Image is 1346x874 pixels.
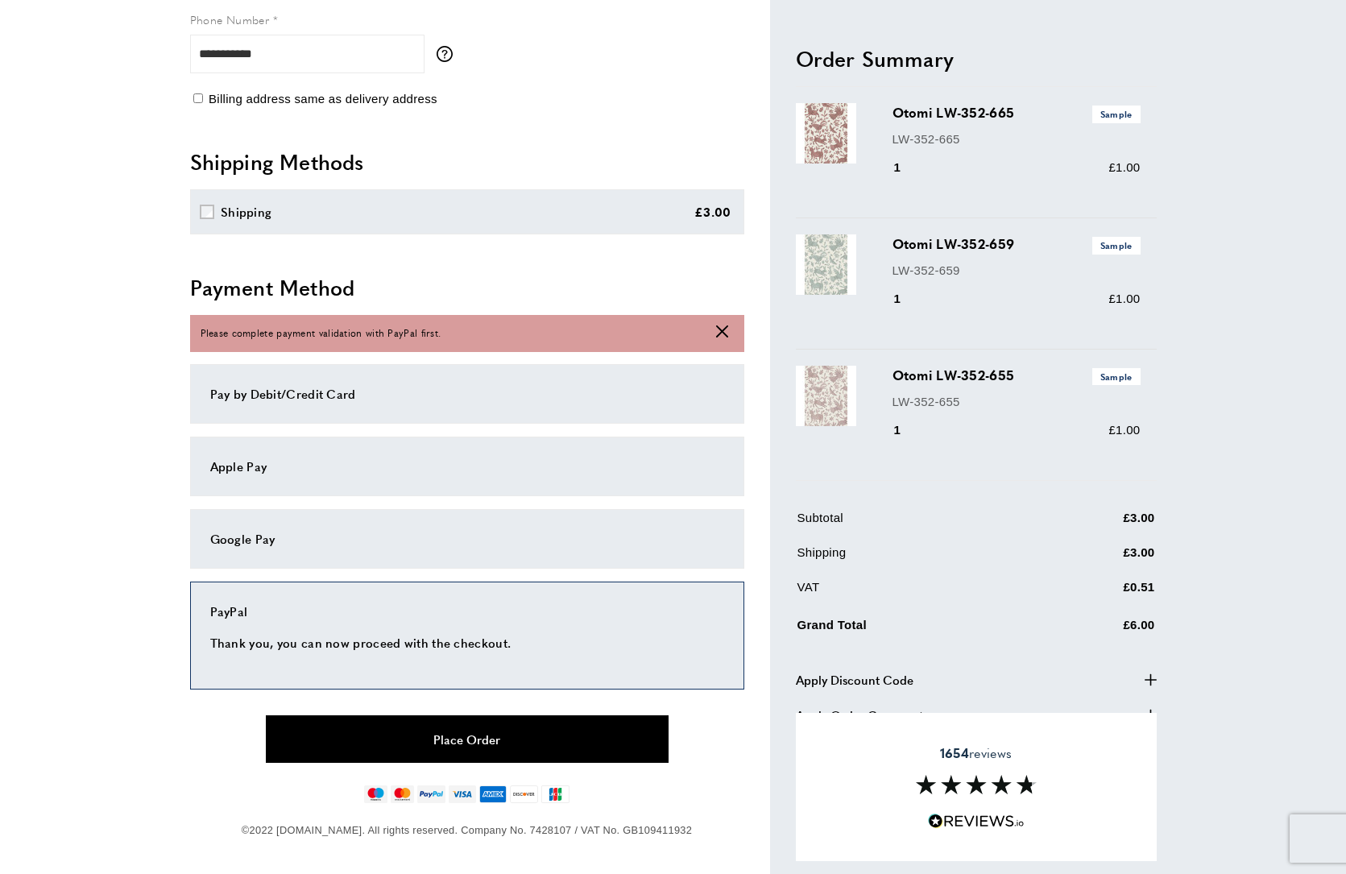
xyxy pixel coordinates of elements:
[210,529,724,549] div: Google Pay
[893,103,1141,122] h3: Otomi LW-352-665
[940,744,969,762] strong: 1654
[193,93,203,103] input: Billing address same as delivery address
[210,384,724,404] div: Pay by Debit/Credit Card
[190,11,270,27] span: Phone Number
[928,814,1025,829] img: Reviews.io 5 stars
[797,542,1042,574] td: Shipping
[221,202,271,222] div: Shipping
[242,824,692,836] span: ©2022 [DOMAIN_NAME]. All rights reserved. Company No. 7428107 / VAT No. GB109411932
[541,785,569,803] img: jcb
[510,785,538,803] img: discover
[1044,507,1155,539] td: £3.00
[1092,106,1141,122] span: Sample
[190,273,744,302] h2: Payment Method
[893,366,1141,385] h3: Otomi LW-352-655
[893,260,1141,280] p: LW-352-659
[694,202,731,222] div: £3.00
[796,234,856,295] img: Otomi LW-352-659
[266,715,669,763] button: Place Order
[479,785,507,803] img: american-express
[391,785,414,803] img: mastercard
[1092,368,1141,385] span: Sample
[1092,237,1141,254] span: Sample
[210,633,724,652] p: Thank you, you can now proceed with the checkout.
[1044,577,1155,608] td: £0.51
[916,775,1037,794] img: Reviews section
[797,507,1042,539] td: Subtotal
[190,147,744,176] h2: Shipping Methods
[209,92,437,106] span: Billing address same as delivery address
[893,129,1141,148] p: LW-352-665
[1108,422,1140,436] span: £1.00
[796,43,1157,72] h2: Order Summary
[1108,292,1140,305] span: £1.00
[1044,611,1155,646] td: £6.00
[940,745,1012,761] span: reviews
[1108,160,1140,174] span: £1.00
[201,325,441,341] span: Please complete payment validation with PayPal first.
[893,158,924,177] div: 1
[797,577,1042,608] td: VAT
[210,602,724,621] div: PayPal
[796,669,913,689] span: Apply Discount Code
[796,103,856,164] img: Otomi LW-352-665
[796,366,856,426] img: Otomi LW-352-655
[893,391,1141,411] p: LW-352-655
[417,785,445,803] img: paypal
[437,46,461,62] button: More information
[893,234,1141,254] h3: Otomi LW-352-659
[364,785,387,803] img: maestro
[893,289,924,309] div: 1
[796,705,923,724] span: Apply Order Comment
[1044,542,1155,574] td: £3.00
[210,457,724,476] div: Apple Pay
[893,420,924,439] div: 1
[797,611,1042,646] td: Grand Total
[449,785,475,803] img: visa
